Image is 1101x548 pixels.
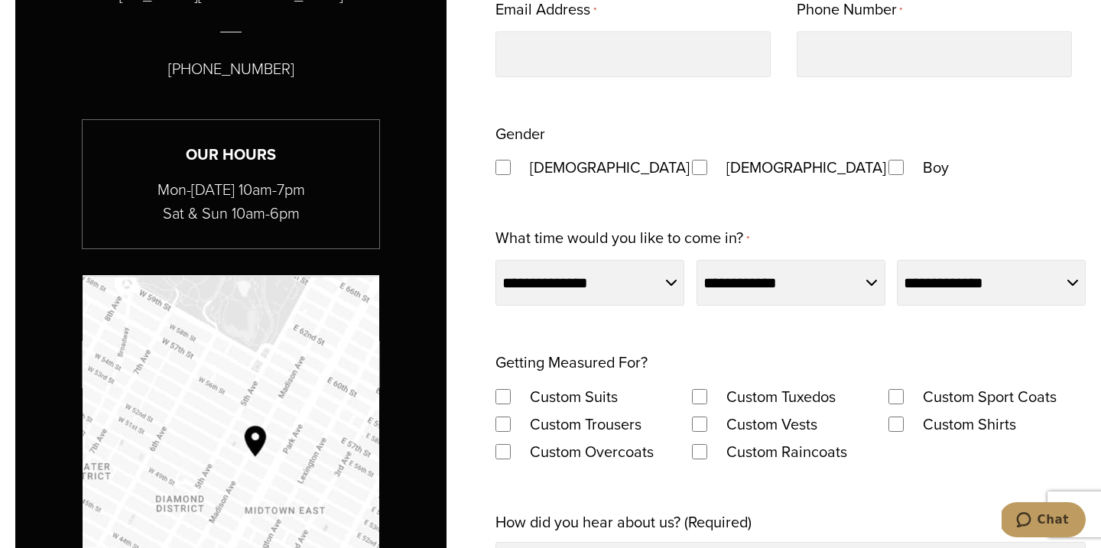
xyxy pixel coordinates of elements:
[711,410,833,438] label: Custom Vests
[168,57,294,81] p: [PHONE_NUMBER]
[515,438,669,465] label: Custom Overcoats
[908,383,1072,410] label: Custom Sport Coats
[83,178,379,225] p: Mon-[DATE] 10am-7pm Sat & Sun 10am-6pm
[711,383,851,410] label: Custom Tuxedos
[495,508,752,536] label: How did you hear about us? (Required)
[83,143,379,167] h3: Our Hours
[908,154,964,181] label: Boy
[515,410,657,438] label: Custom Trousers
[515,383,633,410] label: Custom Suits
[495,224,749,254] label: What time would you like to come in?
[495,349,648,376] legend: Getting Measured For?
[908,410,1031,438] label: Custom Shirts
[515,154,687,181] label: [DEMOGRAPHIC_DATA]
[495,120,545,148] legend: Gender
[1002,502,1086,540] iframe: Opens a widget where you can chat to one of our agents
[711,154,883,181] label: [DEMOGRAPHIC_DATA]
[711,438,862,465] label: Custom Raincoats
